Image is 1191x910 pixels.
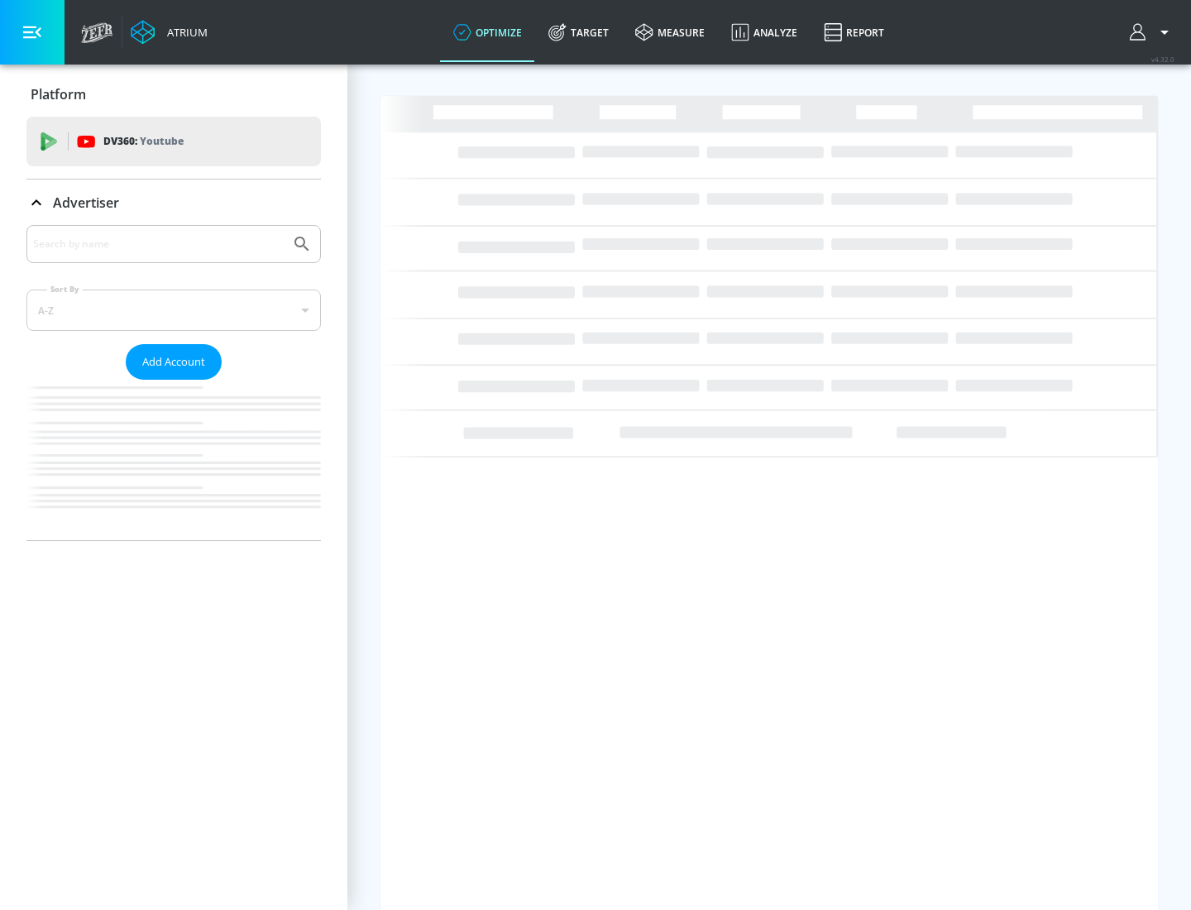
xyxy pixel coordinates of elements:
div: Platform [26,71,321,117]
a: Atrium [131,20,208,45]
input: Search by name [33,233,284,255]
a: Target [535,2,622,62]
a: Analyze [718,2,811,62]
p: Platform [31,85,86,103]
div: Advertiser [26,180,321,226]
span: v 4.32.0 [1151,55,1174,64]
a: measure [622,2,718,62]
div: DV360: Youtube [26,117,321,166]
button: Add Account [126,344,222,380]
p: Youtube [140,132,184,150]
a: optimize [440,2,535,62]
p: Advertiser [53,194,119,212]
p: DV360: [103,132,184,151]
div: Advertiser [26,225,321,540]
div: A-Z [26,290,321,331]
nav: list of Advertiser [26,380,321,540]
a: Report [811,2,897,62]
div: Atrium [160,25,208,40]
label: Sort By [47,284,83,295]
span: Add Account [142,352,205,371]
